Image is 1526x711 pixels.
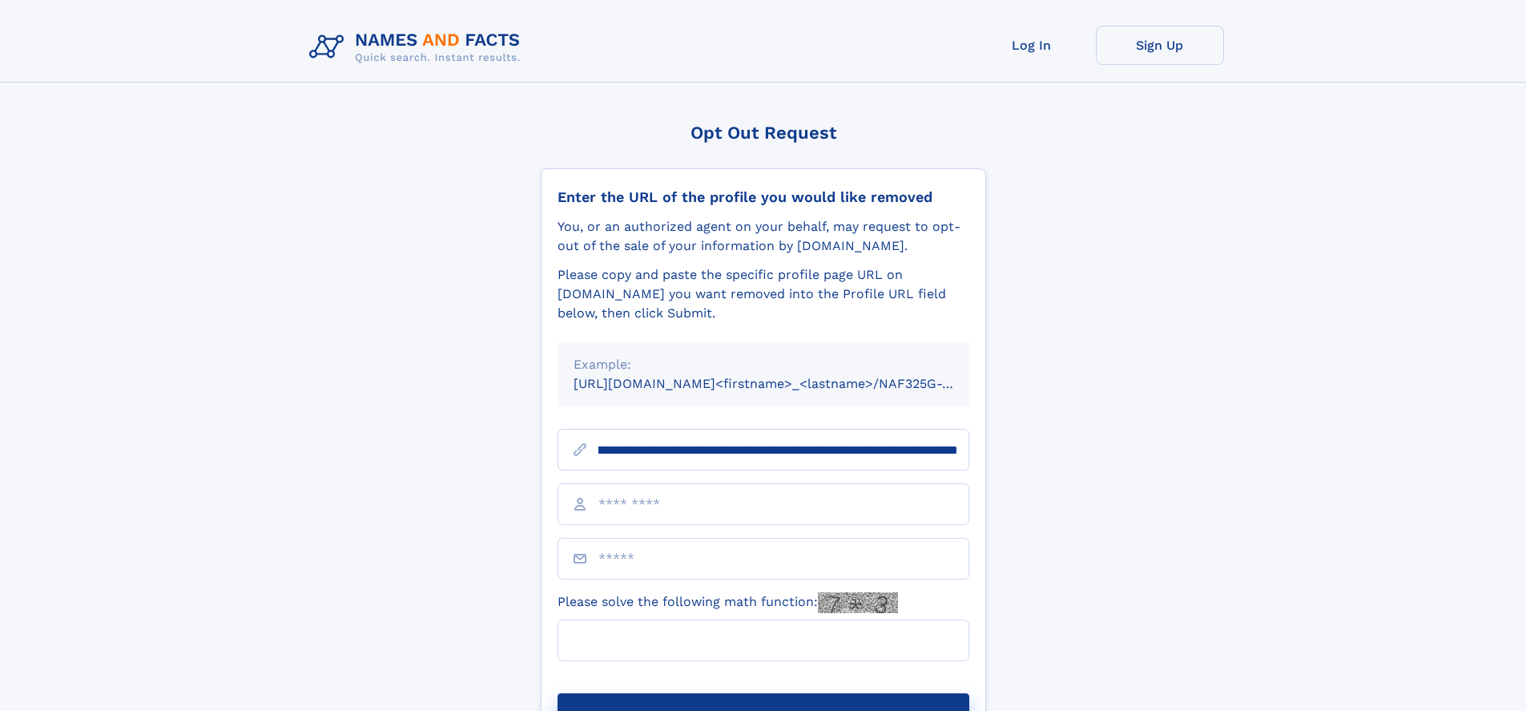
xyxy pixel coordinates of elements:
[558,265,969,323] div: Please copy and paste the specific profile page URL on [DOMAIN_NAME] you want removed into the Pr...
[968,26,1096,65] a: Log In
[574,376,1000,391] small: [URL][DOMAIN_NAME]<firstname>_<lastname>/NAF325G-xxxxxxxx
[558,217,969,256] div: You, or an authorized agent on your behalf, may request to opt-out of the sale of your informatio...
[541,123,986,143] div: Opt Out Request
[303,26,533,69] img: Logo Names and Facts
[558,592,898,613] label: Please solve the following math function:
[1096,26,1224,65] a: Sign Up
[558,188,969,206] div: Enter the URL of the profile you would like removed
[574,355,953,374] div: Example:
